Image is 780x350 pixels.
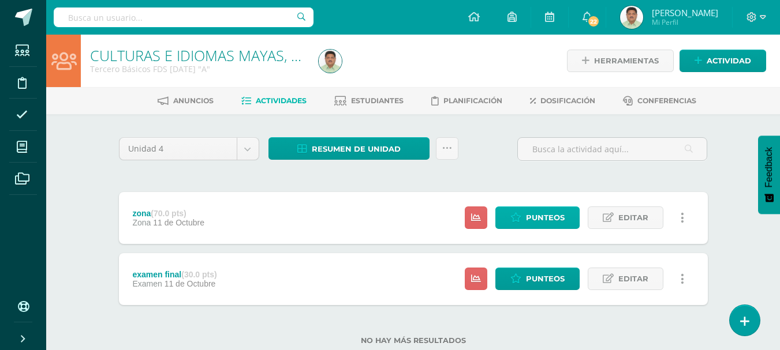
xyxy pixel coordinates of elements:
[652,17,718,27] span: Mi Perfil
[119,336,708,345] label: No hay más resultados
[526,207,565,228] span: Punteos
[443,96,502,105] span: Planificación
[623,92,696,110] a: Conferencias
[90,63,305,74] div: Tercero Básicos FDS Sábado 'A'
[158,92,214,110] a: Anuncios
[707,50,751,71] span: Actividad
[526,268,565,289] span: Punteos
[165,279,216,288] span: 11 de Octubre
[618,207,648,228] span: Editar
[312,138,401,160] span: Resumen de unidad
[594,50,659,71] span: Herramientas
[334,92,404,110] a: Estudiantes
[652,7,718,18] span: [PERSON_NAME]
[153,218,204,227] span: 11 de Octubre
[680,50,766,72] a: Actividad
[495,268,580,290] a: Punteos
[173,96,214,105] span: Anuncios
[587,15,600,28] span: 22
[495,206,580,229] a: Punteos
[132,270,217,279] div: examen final
[90,46,417,65] a: CULTURAS E IDIOMAS MAYAS, GARÍFUNA O XINKA
[132,279,162,288] span: Examen
[268,137,430,160] a: Resumen de unidad
[128,138,228,160] span: Unidad 4
[530,92,595,110] a: Dosificación
[120,138,259,160] a: Unidad 4
[90,47,305,63] h1: CULTURAS E IDIOMAS MAYAS, GARÍFUNA O XINKA
[54,7,314,27] input: Busca un usuario...
[637,96,696,105] span: Conferencias
[540,96,595,105] span: Dosificación
[151,209,186,218] strong: (70.0 pts)
[567,50,674,72] a: Herramientas
[351,96,404,105] span: Estudiantes
[518,138,707,160] input: Busca la actividad aquí...
[758,136,780,214] button: Feedback - Mostrar encuesta
[181,270,217,279] strong: (30.0 pts)
[431,92,502,110] a: Planificación
[256,96,307,105] span: Actividades
[132,209,204,218] div: zona
[620,6,643,29] img: 1d472e67e3e76d7ad87f248a7fead873.png
[319,50,342,73] img: 1d472e67e3e76d7ad87f248a7fead873.png
[241,92,307,110] a: Actividades
[618,268,648,289] span: Editar
[764,147,774,187] span: Feedback
[132,218,151,227] span: Zona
